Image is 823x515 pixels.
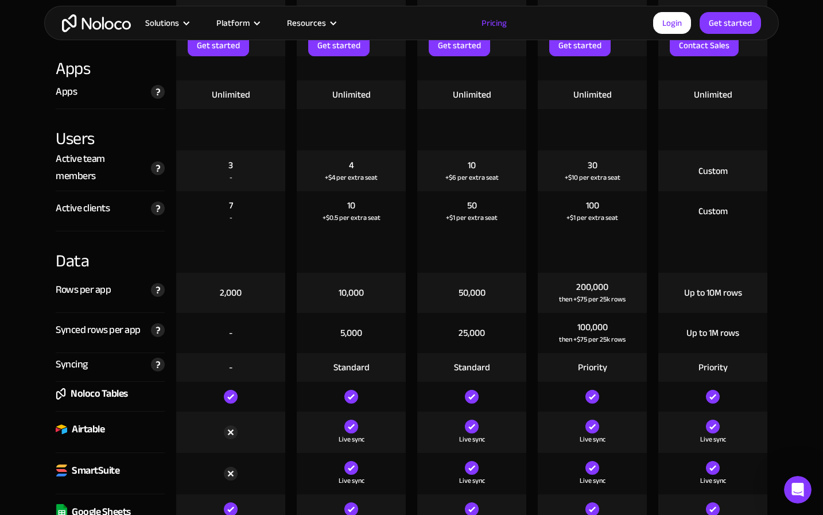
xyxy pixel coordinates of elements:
div: So if your workflow generates a PDF invoice when a user creates an invoice record, that's still j... [18,156,211,212]
div: Solutions [131,16,202,30]
div: +$0.5 per extra seat [323,212,381,223]
div: Custom [698,205,728,218]
div: Rows per app [56,281,111,299]
div: Live sync [339,433,364,445]
div: Apps [56,83,77,100]
div: +$10 per extra seat [565,172,620,183]
button: Emoji picker [36,367,45,376]
div: - [230,212,232,223]
div: Live sync [459,475,485,486]
div: Unlimited [212,88,250,101]
div: 200,000 [576,281,608,293]
div: Live sync [580,433,605,445]
div: Live sync [700,433,726,445]
div: 10,000 [339,286,364,299]
div: Only the initial creation or update that triggers the workflow counts as 1 run. Actions like savi... [18,94,211,150]
div: +$6 per extra seat [445,172,499,183]
div: Unlimited [573,88,612,101]
div: Priority [578,361,607,374]
div: - [230,172,232,183]
div: 30 [588,159,597,172]
div: Noloco Tables [71,385,128,402]
div: 25,000 [459,327,485,339]
div: When an invoice is saved, downloaded, or printed, it doesn't trigger additional workflow runs. [18,54,211,88]
div: 7 [229,199,233,212]
a: Source reference 105489112: [67,140,76,149]
div: When an invoice is saved, downloaded, or printed, it doesn't trigger additional workflow runs.Sou... [9,47,220,219]
div: Live sync [700,475,726,486]
div: 50,000 [459,286,486,299]
div: Unlimited [694,88,732,101]
div: Data [56,231,165,273]
div: then +$75 per 25k rows [559,334,626,345]
div: Resources [273,16,349,30]
div: 2,000 [220,286,242,299]
div: Platform [216,16,250,30]
div: Help Bot says… [9,47,220,220]
div: 3 [228,159,233,172]
div: then +$75 per 25k rows [559,293,626,305]
div: Syncing [56,356,88,373]
button: Send a message… [197,362,215,381]
div: Solutions [145,16,179,30]
div: Platform [202,16,273,30]
a: Get started [700,12,761,34]
button: Upload attachment [18,367,27,376]
div: Close [201,5,222,25]
div: Was that helpful? [18,227,88,238]
a: Source reference 22646391: [41,78,50,87]
div: 50 [467,199,477,212]
div: Priority [698,361,728,374]
div: Users [56,109,165,150]
img: Profile image for Help Bot [33,6,51,25]
div: - [229,361,232,374]
div: Apps [56,56,165,80]
div: Airtable [72,421,104,438]
div: 100,000 [577,321,608,334]
div: Live sync [459,433,485,445]
div: 10 [468,159,476,172]
div: Live sync [580,475,605,486]
a: Login [653,12,691,34]
div: +$1 per extra seat [446,212,498,223]
div: Active clients [56,200,110,217]
div: Unlimited [332,88,371,101]
div: - [229,327,232,339]
div: Synced rows per app [56,322,141,339]
button: go back [7,5,29,26]
a: home [62,14,131,32]
a: Pricing [467,16,521,30]
iframe: Intercom live chat [784,476,812,504]
div: Active team members [56,150,145,185]
div: Custom [698,165,728,177]
div: user says… [9,254,220,311]
div: SmartSuite [72,462,119,479]
div: Up to 10M rows [684,286,742,299]
textarea: Message… [10,343,220,362]
div: Unlimited [453,88,491,101]
h1: Help Bot [56,6,95,14]
div: 100 [586,199,599,212]
div: Up to 1M rows [686,327,739,339]
div: 10 [347,199,355,212]
div: 4 [349,159,354,172]
div: Standard [333,361,370,374]
p: The team can also help [56,14,143,26]
div: +$4 per extra seat [325,172,378,183]
div: Live sync [339,475,364,486]
div: When a sales report or outstanding report is generated, it counts as 1 workflow run if it's trigg... [18,317,211,351]
div: When a sales report or outstanding report is generated, it counts as 1 workflow run if it's trigg... [9,311,220,448]
div: Resources [287,16,326,30]
div: Help Bot says… [9,220,220,254]
div: What happens when a sales report or an outstanding report will be generated? [41,254,220,302]
div: What happens when a sales report or an outstanding report will be generated? [51,261,211,295]
button: Start recording [73,367,82,376]
div: Standard [454,361,490,374]
div: Help Bot says… [9,311,220,450]
div: +$1 per extra seat [566,212,618,223]
button: Gif picker [55,367,64,376]
div: Was that helpful? [9,220,98,245]
div: 5,000 [340,327,362,339]
button: Home [180,5,201,26]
